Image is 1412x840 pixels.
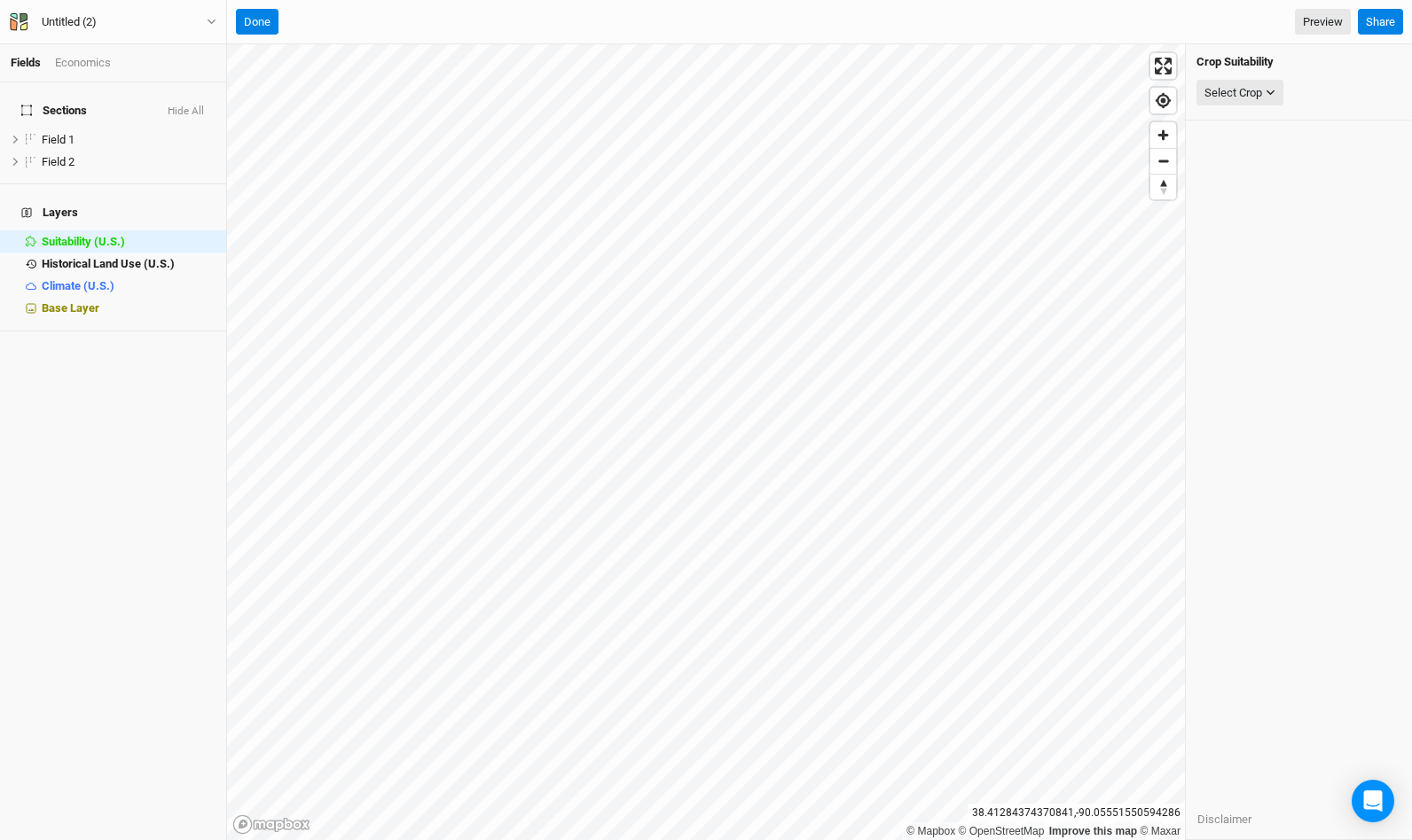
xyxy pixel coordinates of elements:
[1150,149,1176,174] span: Zoom out
[1196,810,1252,829] button: Disclaimer
[1150,53,1176,79] button: Enter fullscreen
[1204,84,1262,102] div: Select Crop
[42,155,75,168] span: Field 2
[55,55,111,71] div: Economics
[42,13,97,31] div: Untitled (2)
[42,155,216,169] div: Field 2
[1196,80,1283,106] button: Select Crop
[906,825,955,837] a: Mapbox
[236,9,278,35] button: Done
[1352,780,1394,822] div: Open Intercom Messenger
[1358,9,1403,35] button: Share
[9,12,217,32] button: Untitled (2)
[1196,55,1401,69] h4: Crop Suitability
[42,257,175,270] span: Historical Land Use (U.S.)
[11,56,41,69] a: Fields
[1140,825,1181,837] a: Maxar
[42,133,75,146] span: Field 1
[42,301,216,315] div: Base Layer
[1150,122,1176,148] button: Zoom in
[42,235,125,248] span: Suitability (U.S.)
[1150,88,1176,113] button: Find my location
[968,804,1185,822] div: 38.41284374370841 , -90.05551550594286
[1150,174,1176,199] button: Reset bearing to north
[42,133,216,147] div: Field 1
[42,279,216,293] div: Climate (U.S.)
[1295,9,1351,35] a: Preview
[11,195,216,230] h4: Layers
[21,104,87,118] span: Sections
[167,105,205,118] button: Hide All
[42,235,216,249] div: Suitability (U.S.)
[1150,175,1176,199] span: Reset bearing to north
[42,257,216,271] div: Historical Land Use (U.S.)
[42,279,114,292] span: Climate (U.S.)
[959,825,1045,837] a: OpenStreetMap
[1150,148,1176,174] button: Zoom out
[227,44,1185,840] canvas: Map
[1049,825,1137,837] a: Improve this map
[42,301,99,315] span: Base Layer
[232,814,310,835] a: Mapbox logo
